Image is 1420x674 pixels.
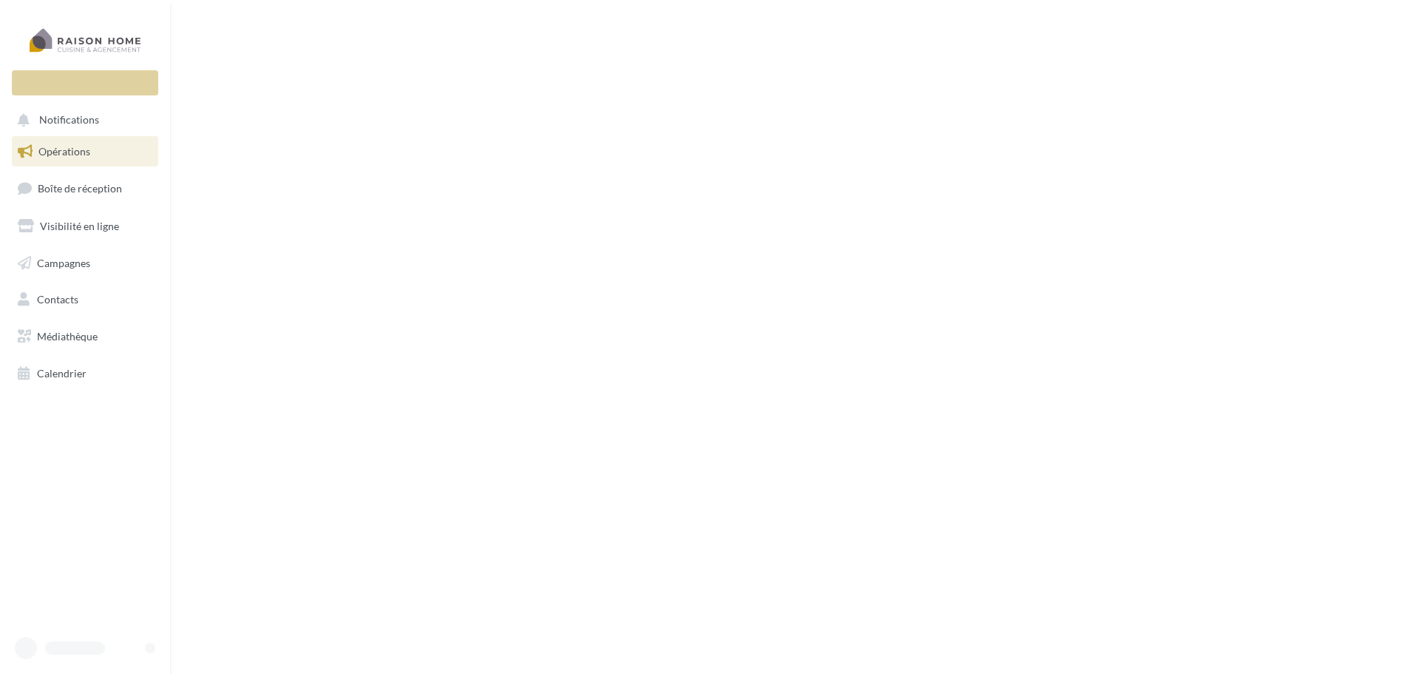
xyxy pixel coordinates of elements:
a: Boîte de réception [9,172,161,204]
span: Boîte de réception [38,182,122,195]
a: Campagnes [9,248,161,279]
span: Visibilité en ligne [40,220,119,232]
a: Contacts [9,284,161,315]
a: Calendrier [9,358,161,389]
span: Calendrier [37,367,87,380]
a: Médiathèque [9,321,161,352]
div: Nouvelle campagne [12,70,158,95]
span: Notifications [39,114,99,127]
span: Campagnes [37,256,90,269]
span: Opérations [38,145,90,158]
span: Médiathèque [37,330,98,343]
a: Opérations [9,136,161,167]
a: Visibilité en ligne [9,211,161,242]
span: Contacts [37,293,78,306]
